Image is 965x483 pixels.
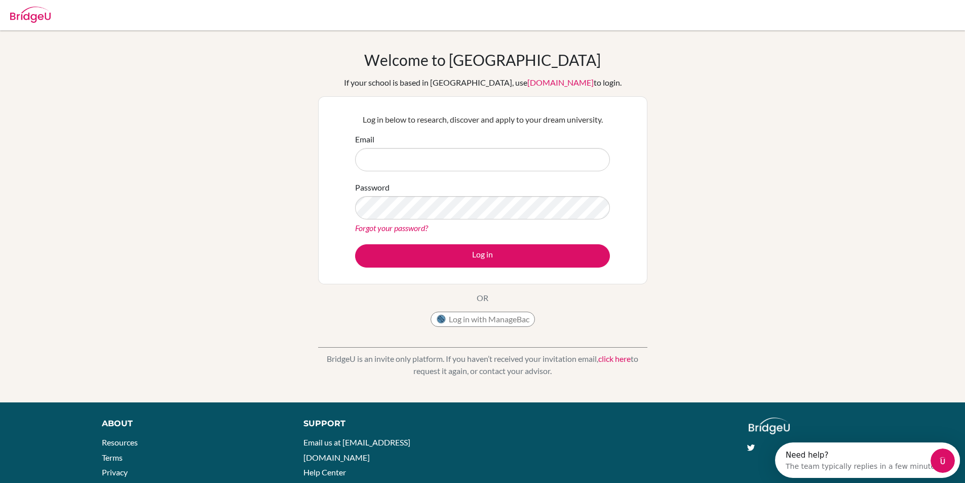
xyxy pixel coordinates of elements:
button: Log in [355,244,610,268]
a: Help Center [303,467,346,477]
div: Support [303,418,471,430]
a: Resources [102,437,138,447]
a: [DOMAIN_NAME] [527,78,594,87]
a: Terms [102,453,123,462]
p: Log in below to research, discover and apply to your dream university. [355,114,610,126]
iframe: Intercom live chat discovery launcher [775,442,960,478]
div: About [102,418,281,430]
h1: Welcome to [GEOGRAPHIC_DATA] [364,51,601,69]
div: Need help? [11,9,166,17]
img: Bridge-U [10,7,51,23]
label: Email [355,133,374,145]
label: Password [355,181,390,194]
div: The team typically replies in a few minutes. [11,17,166,27]
iframe: Intercom live chat [931,449,955,473]
p: OR [477,292,488,304]
div: Open Intercom Messenger [4,4,196,32]
img: logo_white@2x-f4f0deed5e89b7ecb1c2cc34c3e3d731f90f0f143d5ea2071677605dd97b5244.png [749,418,790,434]
a: Privacy [102,467,128,477]
button: Log in with ManageBac [431,312,535,327]
p: BridgeU is an invite only platform. If you haven’t received your invitation email, to request it ... [318,353,647,377]
a: click here [598,354,631,363]
a: Email us at [EMAIL_ADDRESS][DOMAIN_NAME] [303,437,410,462]
div: If your school is based in [GEOGRAPHIC_DATA], use to login. [344,77,622,89]
a: Forgot your password? [355,223,428,233]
